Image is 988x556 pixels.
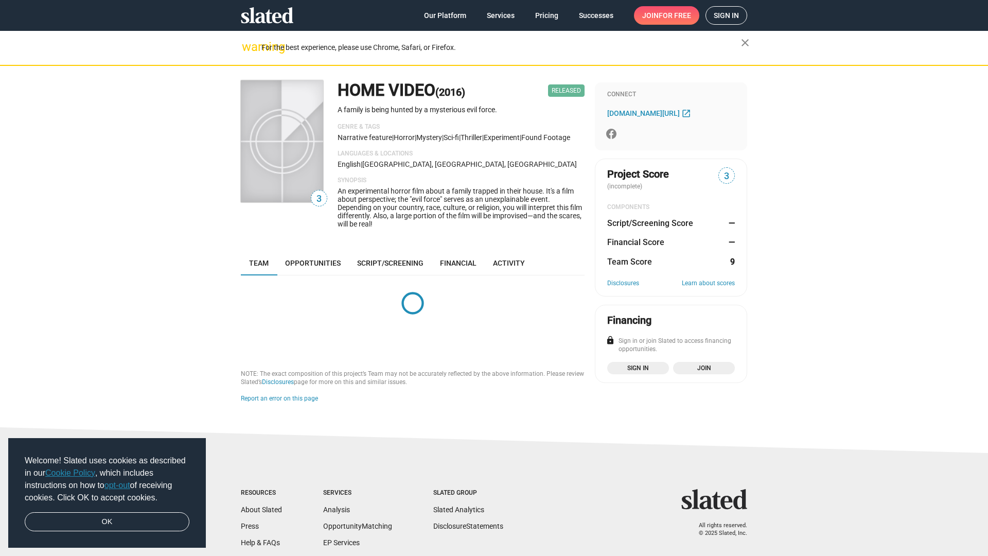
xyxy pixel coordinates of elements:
[579,6,613,25] span: Successes
[45,468,95,477] a: Cookie Policy
[739,37,751,49] mat-icon: close
[392,133,394,142] span: |
[725,237,735,248] dd: —
[479,6,523,25] a: Services
[527,6,567,25] a: Pricing
[241,395,318,403] button: Report an error on this page
[487,6,515,25] span: Services
[362,160,577,168] span: [GEOGRAPHIC_DATA], [GEOGRAPHIC_DATA], [GEOGRAPHIC_DATA]
[725,218,735,229] dd: —
[338,177,585,185] p: Synopsis
[634,6,699,25] a: Joinfor free
[241,506,282,514] a: About Slated
[394,133,415,142] span: Horror
[548,84,585,97] span: Released
[424,6,466,25] span: Our Platform
[25,455,189,504] span: Welcome! Slated uses cookies as described in our , which includes instructions on how to of recei...
[521,133,570,142] span: found footage
[285,259,341,267] span: Opportunities
[607,280,639,288] a: Disclosures
[688,522,747,537] p: All rights reserved. © 2025 Slated, Inc.
[433,522,503,530] a: DisclosureStatements
[241,489,282,497] div: Resources
[461,133,482,142] span: Thriller
[681,108,691,118] mat-icon: open_in_new
[323,522,392,530] a: OpportunityMatching
[444,133,459,142] span: Sci-fi
[482,133,484,142] span: |
[485,251,533,275] a: Activity
[520,133,521,142] span: |
[338,133,392,142] span: Narrative feature
[323,538,360,547] a: EP Services
[705,6,747,25] a: Sign in
[719,169,734,183] span: 3
[484,133,520,142] span: experiment
[416,133,442,142] span: Mystery
[442,133,444,142] span: |
[607,237,664,248] dt: Financial Score
[357,259,424,267] span: Script/Screening
[241,522,259,530] a: Press
[338,79,465,101] h1: HOME VIDEO
[607,203,735,212] div: COMPONENTS
[607,314,651,327] div: Financing
[642,6,691,25] span: Join
[435,86,465,98] span: (2016)
[607,256,652,267] dt: Team Score
[607,337,735,354] div: Sign in or join Slated to access financing opportunities.
[659,6,691,25] span: for free
[613,363,663,373] span: Sign in
[607,183,644,190] span: (incomplete)
[277,251,349,275] a: Opportunities
[607,107,694,119] a: [DOMAIN_NAME][URL]
[361,160,362,168] span: |
[8,438,206,548] div: cookieconsent
[459,133,461,142] span: |
[679,363,729,373] span: Join
[714,7,739,24] span: Sign in
[673,362,735,374] a: Join
[338,187,582,228] span: An experimental horror film about a family trapped in their house. It's a film about perspective;...
[725,256,735,267] dd: 9
[311,192,327,206] span: 3
[607,362,669,374] a: Sign in
[261,41,741,55] div: For the best experience, please use Chrome, Safari, or Firefox.
[241,370,585,387] div: NOTE: The exact composition of this project’s Team may not be accurately reflected by the above i...
[607,109,680,117] span: [DOMAIN_NAME][URL]
[241,251,277,275] a: Team
[607,167,669,181] span: Project Score
[25,512,189,532] a: dismiss cookie message
[682,280,735,288] a: Learn about scores
[535,6,558,25] span: Pricing
[242,41,254,53] mat-icon: warning
[571,6,622,25] a: Successes
[323,489,392,497] div: Services
[349,251,432,275] a: Script/Screening
[338,105,585,115] p: A family is being hunted by a mysterious evil force.
[338,160,361,168] span: English
[104,481,130,490] a: opt-out
[606,336,615,345] mat-icon: lock
[433,506,484,514] a: Slated Analytics
[416,6,474,25] a: Our Platform
[262,378,294,386] a: Disclosures
[249,259,269,267] span: Team
[241,538,280,547] a: Help & FAQs
[493,259,525,267] span: Activity
[338,150,585,158] p: Languages & Locations
[607,91,735,99] div: Connect
[607,218,693,229] dt: Script/Screening Score
[433,489,503,497] div: Slated Group
[432,251,485,275] a: Financial
[440,259,477,267] span: Financial
[323,506,350,514] a: Analysis
[338,123,585,131] p: Genre & Tags
[415,133,416,142] span: |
